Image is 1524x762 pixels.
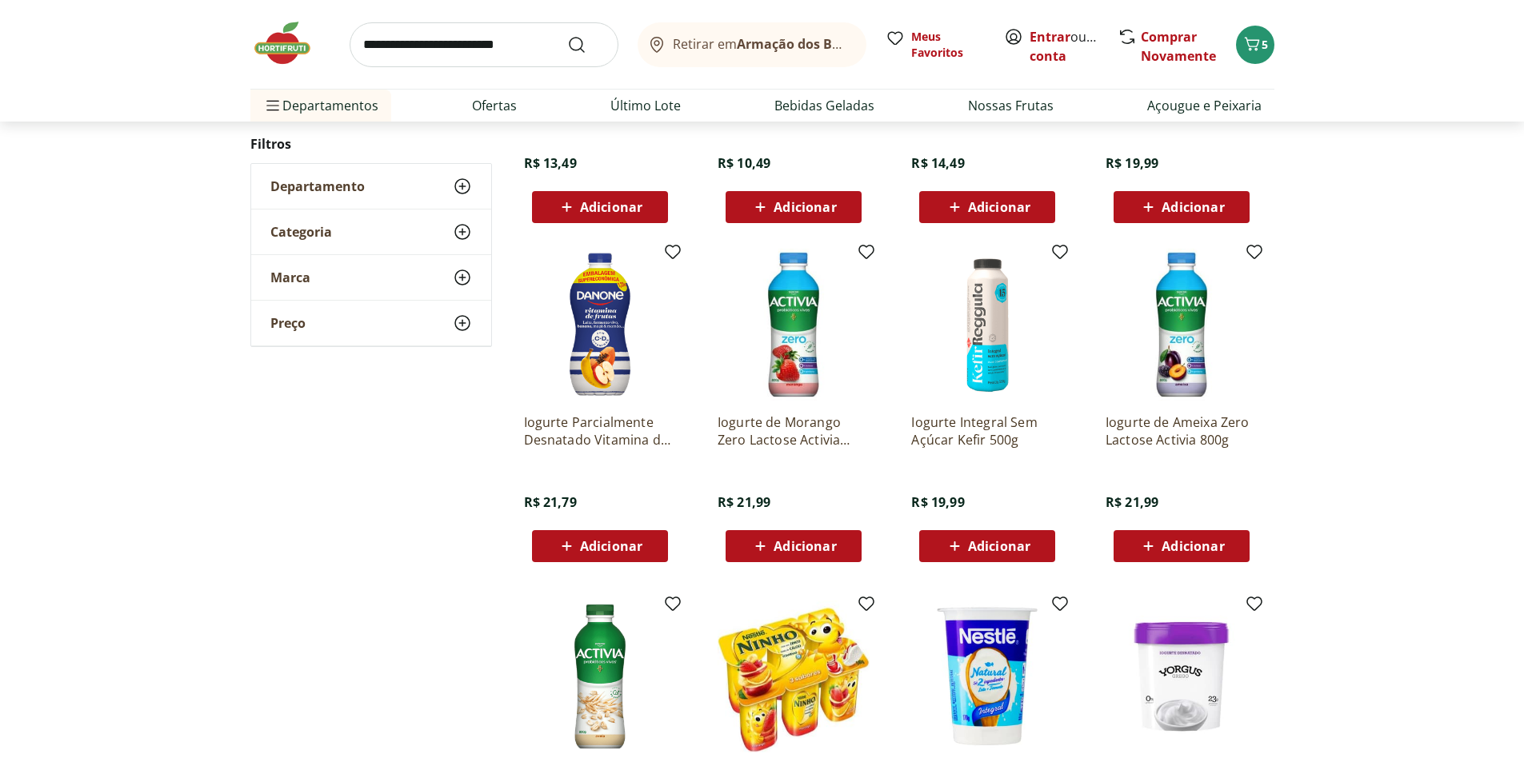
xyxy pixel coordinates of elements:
button: Submit Search [567,35,606,54]
h2: Filtros [250,128,492,160]
button: Marca [251,255,491,300]
button: Departamento [251,164,491,209]
button: Categoria [251,209,491,254]
img: Iogurte Natural Desnatado 0% de Gordura Yorgus 500G [1106,600,1258,752]
span: Adicionar [1162,540,1224,553]
button: Menu [263,86,282,125]
img: Iogurte de Ameixa Zero Lactose Activia 800g [1106,249,1258,401]
span: R$ 10,49 [718,154,770,172]
span: R$ 13,49 [524,154,577,172]
a: Bebidas Geladas [774,96,874,115]
span: Adicionar [774,201,836,213]
span: Adicionar [968,201,1030,213]
img: Iogurte de Morango Zero Lactose Activia 800g [718,249,870,401]
a: Iogurte de Morango Zero Lactose Activia 800g [718,413,870,449]
img: IOGURTE NATURAL NESTLE 170G [911,600,1063,752]
button: Adicionar [726,191,862,223]
a: Meus Favoritos [886,29,985,61]
span: Preço [270,315,306,331]
span: R$ 21,99 [718,493,770,511]
img: Iogurte Parcialmente Desnatado Vitamina de Frutas Danone 1250g [524,249,676,401]
span: Adicionar [1162,201,1224,213]
a: Iogurte Parcialmente Desnatado Vitamina de Frutas Danone 1250g [524,413,676,449]
a: Açougue e Peixaria [1147,96,1262,115]
span: Adicionar [774,540,836,553]
input: search [350,22,618,67]
span: Meus Favoritos [911,29,985,61]
a: Iogurte Integral Sem Açúcar Kefir 500g [911,413,1063,449]
button: Retirar emArmação dos Búzios/RJ [638,22,866,67]
button: Adicionar [919,530,1055,562]
button: Carrinho [1236,26,1274,64]
button: Adicionar [919,191,1055,223]
span: R$ 19,99 [1106,154,1158,172]
a: Comprar Novamente [1141,28,1216,65]
span: R$ 21,99 [1106,493,1158,511]
button: Adicionar [1114,530,1250,562]
span: 5 [1262,37,1268,52]
span: Adicionar [580,201,642,213]
button: Adicionar [726,530,862,562]
button: Preço [251,301,491,345]
img: IOGURTE POLPA SABORES NINHO 540g [718,600,870,752]
span: Retirar em [673,37,850,51]
span: R$ 14,49 [911,154,964,172]
span: Adicionar [580,540,642,553]
img: Iogurte Liquido Aveia Activia 800g [524,600,676,752]
b: Armação dos Búzios/RJ [737,35,884,53]
span: ou [1030,27,1101,66]
button: Adicionar [532,191,668,223]
span: Departamentos [263,86,378,125]
img: Iogurte Integral Sem Açúcar Kefir 500g [911,249,1063,401]
span: Marca [270,269,310,285]
a: Ofertas [472,96,517,115]
button: Adicionar [1114,191,1250,223]
a: Criar conta [1030,28,1118,65]
button: Adicionar [532,530,668,562]
a: Entrar [1030,28,1070,46]
span: Departamento [270,178,365,194]
a: Iogurte de Ameixa Zero Lactose Activia 800g [1106,413,1258,449]
span: Categoria [270,224,332,240]
a: Nossas Frutas [968,96,1054,115]
img: Hortifruti [250,19,330,67]
span: R$ 19,99 [911,493,964,511]
span: Adicionar [968,540,1030,553]
span: R$ 21,79 [524,493,577,511]
a: Último Lote [610,96,681,115]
